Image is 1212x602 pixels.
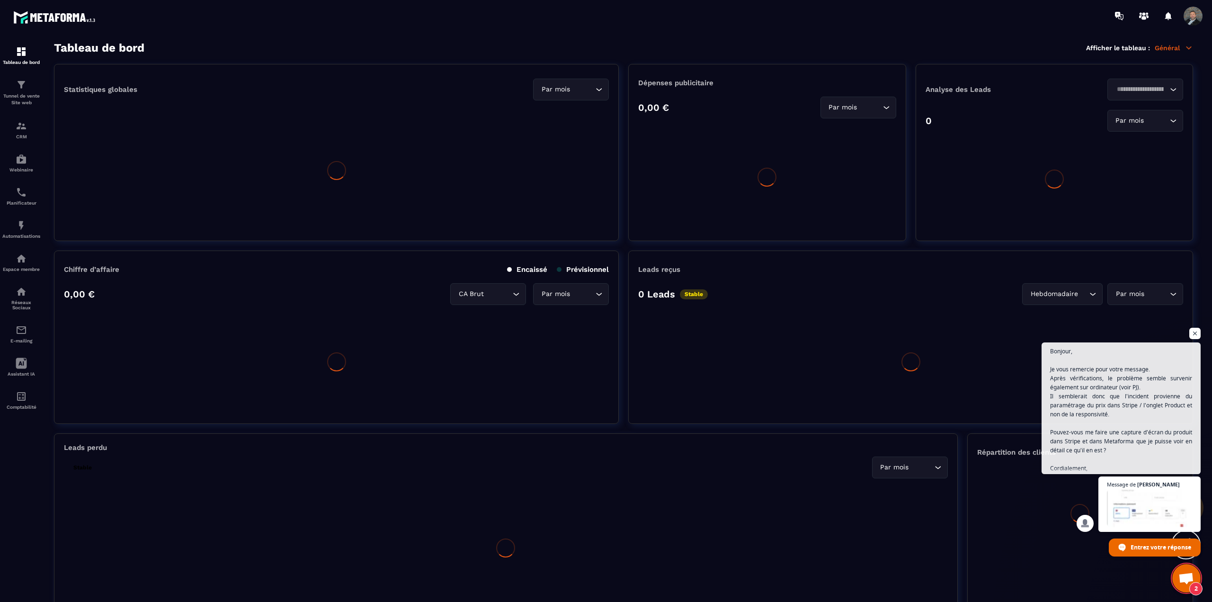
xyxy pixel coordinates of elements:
input: Search for option [911,462,932,473]
img: scheduler [16,187,27,198]
span: Par mois [1114,289,1146,299]
p: Prévisionnel [557,265,609,274]
p: Tunnel de vente Site web [2,93,40,106]
p: 0 [926,115,932,126]
p: CRM [2,134,40,139]
p: Tableau de bord [2,60,40,65]
span: Par mois [539,289,572,299]
img: formation [16,46,27,57]
span: Par mois [878,462,911,473]
div: Search for option [820,97,896,118]
p: 0 Leads [638,288,675,300]
p: Leads reçus [638,265,680,274]
a: social-networksocial-networkRéseaux Sociaux [2,279,40,317]
p: Répartition des clients [977,448,1183,457]
a: Assistant IA [2,350,40,384]
span: Par mois [539,84,572,95]
p: Afficher le tableau : [1086,44,1150,52]
div: Search for option [533,79,609,100]
span: Par mois [827,102,859,113]
a: automationsautomationsWebinaire [2,146,40,180]
h3: Tableau de bord [54,41,144,54]
input: Search for option [1146,289,1167,299]
input: Search for option [1080,289,1087,299]
p: Dépenses publicitaire [638,79,896,87]
a: formationformationTableau de bord [2,39,40,72]
p: Stable [69,463,97,473]
span: Hebdomadaire [1028,289,1080,299]
p: 0,00 € [64,288,95,300]
input: Search for option [572,84,593,95]
span: 2 [1189,582,1203,595]
a: automationsautomationsAutomatisations [2,213,40,246]
div: Search for option [533,283,609,305]
a: formationformationCRM [2,113,40,146]
div: Search for option [1022,283,1103,305]
span: Bonjour, Je vous remercie pour votre message. Après vérifications, le problème semble survenir ég... [1050,347,1192,482]
p: Réseaux Sociaux [2,300,40,310]
a: accountantaccountantComptabilité [2,384,40,417]
p: Analyse des Leads [926,85,1054,94]
a: formationformationTunnel de vente Site web [2,72,40,113]
img: logo [13,9,98,26]
img: formation [16,79,27,90]
p: 0,00 € [638,102,669,113]
div: Search for option [1107,283,1183,305]
p: Comptabilité [2,404,40,410]
p: Planificateur [2,200,40,206]
img: email [16,324,27,336]
p: E-mailing [2,338,40,343]
span: Entrez votre réponse [1131,539,1191,556]
div: Search for option [1107,79,1183,100]
input: Search for option [572,289,593,299]
p: Assistant IA [2,371,40,377]
div: Search for option [450,283,526,305]
p: Stable [680,289,708,299]
p: Espace membre [2,267,40,272]
p: Chiffre d’affaire [64,265,119,274]
p: Leads perdu [64,443,107,452]
img: accountant [16,391,27,402]
img: automations [16,253,27,264]
p: Webinaire [2,167,40,172]
p: Général [1155,44,1193,52]
img: social-network [16,286,27,297]
p: Encaissé [507,265,547,274]
img: automations [16,220,27,231]
span: [PERSON_NAME] [1137,482,1180,487]
span: CA Brut [456,289,486,299]
img: automations [16,153,27,165]
span: Message de [1107,482,1136,487]
input: Search for option [859,102,881,113]
div: Search for option [1107,110,1183,132]
p: Automatisations [2,234,40,239]
input: Search for option [486,289,510,299]
div: Search for option [872,457,948,478]
img: formation [16,120,27,132]
a: automationsautomationsEspace membre [2,246,40,279]
a: emailemailE-mailing [2,317,40,350]
a: schedulerschedulerPlanificateur [2,180,40,213]
input: Search for option [1146,116,1167,126]
p: Statistiques globales [64,85,137,94]
div: Ouvrir le chat [1172,564,1201,593]
span: Par mois [1114,116,1146,126]
input: Search for option [1114,84,1167,95]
